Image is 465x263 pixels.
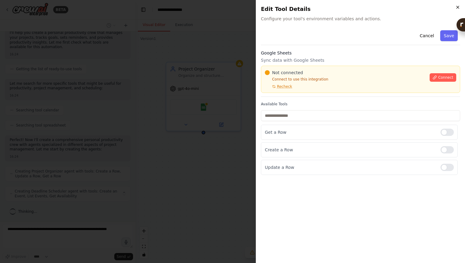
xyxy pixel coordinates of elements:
[438,75,453,80] span: Connect
[265,164,436,170] p: Update a Row
[277,84,292,89] span: Recheck
[261,102,460,107] label: Available Tools
[261,50,460,56] h3: Google Sheets
[261,5,460,13] h2: Edit Tool Details
[440,30,458,41] button: Save
[430,73,456,82] button: Connect
[416,30,437,41] button: Cancel
[261,57,460,63] p: Sync data with Google Sheets
[265,84,292,89] button: Recheck
[265,147,436,153] p: Create a Row
[261,16,460,22] span: Configure your tool's environment variables and actions.
[265,77,426,82] p: Connect to use this integration
[265,129,436,135] p: Get a Row
[272,70,303,76] span: Not connected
